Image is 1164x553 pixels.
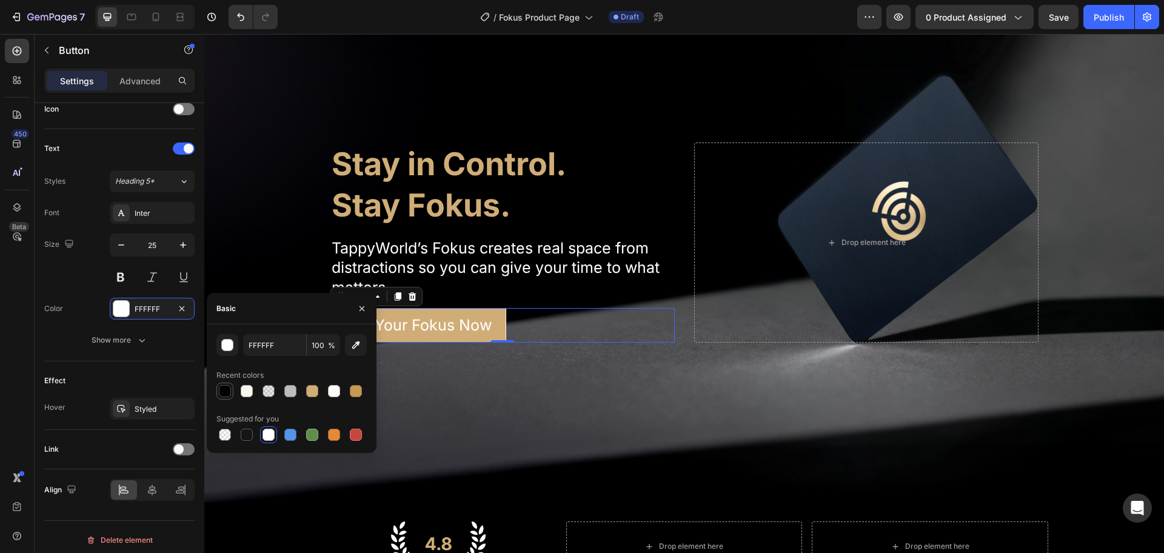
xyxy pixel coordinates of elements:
div: Show more [92,334,148,346]
div: Styled [135,404,192,415]
div: Styles [44,176,65,187]
div: Icon [44,104,59,115]
span: Save [1049,12,1069,22]
button: Publish [1083,5,1134,29]
div: Drop element here [455,508,519,517]
div: 450 [12,129,29,139]
p: Settings [60,75,94,87]
div: Inter [135,208,192,219]
div: Text [44,143,59,154]
span: Fokus Product Page [499,11,580,24]
button: Save [1039,5,1079,29]
div: FFFFFF [135,304,170,315]
p: Advanced [119,75,161,87]
div: Effect [44,375,65,386]
div: Undo/Redo [229,5,278,29]
div: Basic [216,303,236,314]
div: Publish [1094,11,1124,24]
div: Hover [44,402,65,413]
div: Delete element [86,533,153,548]
div: Open Intercom Messenger [1123,494,1152,523]
div: Drop element here [637,204,701,213]
p: 7 [79,10,85,24]
div: Link [44,444,59,455]
span: / [493,11,497,24]
button: Show more [44,329,195,351]
div: Drop element here [701,508,765,517]
div: Align [44,482,79,498]
button: Heading 5* [110,170,195,192]
div: Font [44,207,59,218]
div: Suggested for you [216,414,279,424]
iframe: Design area [204,34,1164,553]
span: % [328,340,335,351]
button: 0 product assigned [915,5,1034,29]
span: 0 product assigned [926,11,1006,24]
button: 7 [5,5,90,29]
img: gempages_574996233198765168-ef131a0b-dea3-44b6-8bd0-28bee34e93e2.png [187,488,281,538]
div: Size [44,236,76,253]
span: Draft [621,12,639,22]
div: Color [44,303,63,314]
div: Beta [9,222,29,232]
p: Button [59,43,162,58]
span: Heading 5* [115,176,155,187]
div: Recent colors [216,370,264,381]
input: Eg: FFFFFF [243,334,306,356]
button: Delete element [44,531,195,550]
